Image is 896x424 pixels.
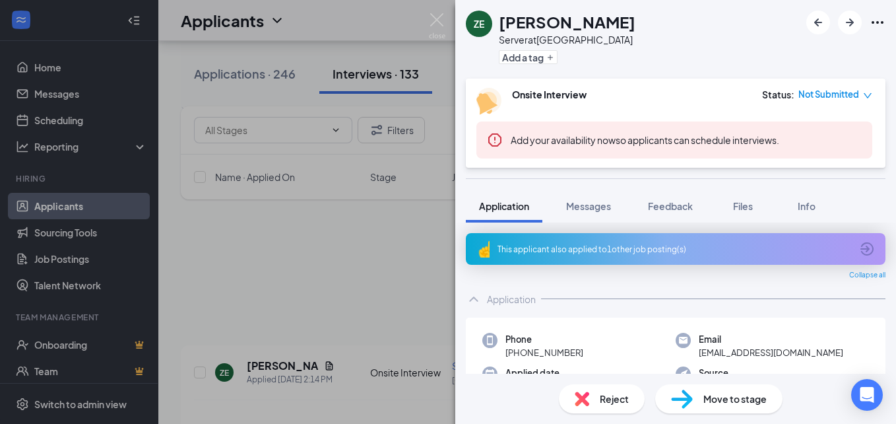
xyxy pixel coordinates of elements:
[505,333,583,346] span: Phone
[699,367,728,380] span: Source
[762,88,794,101] div: Status :
[487,293,536,306] div: Application
[479,200,529,212] span: Application
[499,33,635,46] div: Server at [GEOGRAPHIC_DATA]
[497,244,851,255] div: This applicant also applied to 1 other job posting(s)
[511,134,779,146] span: so applicants can schedule interviews.
[499,11,635,33] h1: [PERSON_NAME]
[487,132,503,148] svg: Error
[842,15,858,30] svg: ArrowRight
[838,11,862,34] button: ArrowRight
[851,379,883,411] div: Open Intercom Messenger
[511,133,616,147] button: Add your availability now
[859,241,875,257] svg: ArrowCircle
[474,17,484,30] div: ZE
[798,200,816,212] span: Info
[505,367,565,380] span: Applied date
[499,50,558,64] button: PlusAdd a tag
[870,15,885,30] svg: Ellipses
[600,392,629,406] span: Reject
[648,200,693,212] span: Feedback
[466,291,482,307] svg: ChevronUp
[849,270,885,281] span: Collapse all
[810,15,826,30] svg: ArrowLeftNew
[699,333,843,346] span: Email
[546,53,554,61] svg: Plus
[703,392,767,406] span: Move to stage
[863,91,872,100] span: down
[806,11,830,34] button: ArrowLeftNew
[798,88,859,101] span: Not Submitted
[566,200,611,212] span: Messages
[733,200,753,212] span: Files
[505,346,583,359] span: [PHONE_NUMBER]
[699,346,843,359] span: [EMAIL_ADDRESS][DOMAIN_NAME]
[512,88,587,100] b: Onsite Interview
